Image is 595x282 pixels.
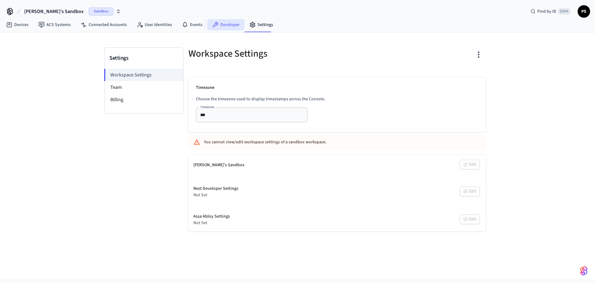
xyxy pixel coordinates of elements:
[537,8,556,15] span: Find by ID
[188,47,333,60] h5: Workspace Settings
[132,19,177,30] a: User Identities
[196,96,478,102] p: Choose the timezone used to display timestamps across the Console.
[200,105,214,109] label: Timezone
[204,137,434,148] div: You cannot view/edit workspace settings of a sandbox workspace.
[89,7,113,15] span: Sandbox
[193,213,230,220] div: Assa Abloy Settings
[578,6,589,17] span: PS
[33,19,76,30] a: ACS Systems
[24,8,84,15] span: [PERSON_NAME]'s Sandbox
[580,266,588,276] img: SeamLogoGradient.69752ec5.svg
[578,5,590,18] button: PS
[193,185,238,192] div: Nest Developer Settings
[207,19,245,30] a: Developer
[104,93,183,106] li: Billing
[245,19,278,30] a: Settings
[104,81,183,93] li: Team
[109,54,178,63] h3: Settings
[193,162,245,168] div: [PERSON_NAME]'s Sandbox
[177,19,207,30] a: Events
[196,85,478,91] p: Timezone
[193,220,230,226] div: Not Set
[558,8,570,15] span: Ctrl K
[76,19,132,30] a: Connected Accounts
[104,69,183,81] li: Workspace Settings
[193,192,238,198] div: Not Set
[1,19,33,30] a: Devices
[526,6,575,17] div: Find by IDCtrl K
